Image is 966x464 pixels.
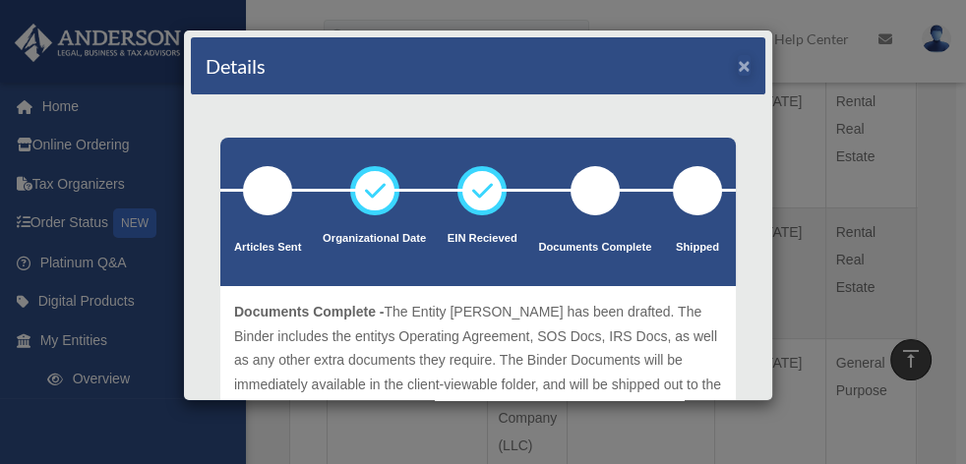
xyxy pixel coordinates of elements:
[206,52,266,80] h4: Details
[673,238,722,258] p: Shipped
[538,238,651,258] p: Documents Complete
[323,229,426,249] p: Organizational Date
[738,55,751,76] button: ×
[448,229,517,249] p: EIN Recieved
[234,300,722,421] p: The Entity [PERSON_NAME] has been drafted. The Binder includes the entitys Operating Agreement, S...
[234,238,301,258] p: Articles Sent
[234,304,384,319] span: Documents Complete -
